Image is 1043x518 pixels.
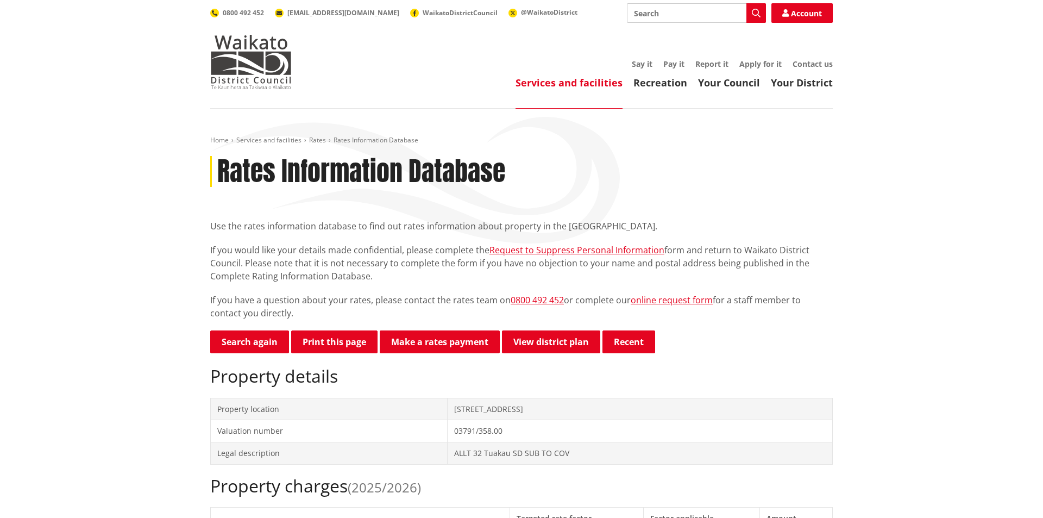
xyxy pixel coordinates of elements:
[210,366,833,386] h2: Property details
[633,76,687,89] a: Recreation
[348,478,421,496] span: (2025/2026)
[423,8,498,17] span: WaikatoDistrictCouncil
[448,420,833,442] td: 03791/358.00
[211,420,448,442] td: Valuation number
[602,330,655,353] button: Recent
[211,398,448,420] td: Property location
[275,8,399,17] a: [EMAIL_ADDRESS][DOMAIN_NAME]
[210,35,292,89] img: Waikato District Council - Te Kaunihera aa Takiwaa o Waikato
[210,476,833,496] h2: Property charges
[739,59,782,69] a: Apply for it
[210,220,833,233] p: Use the rates information database to find out rates information about property in the [GEOGRAPHI...
[511,294,564,306] a: 0800 492 452
[410,8,498,17] a: WaikatoDistrictCouncil
[793,59,833,69] a: Contact us
[210,135,229,145] a: Home
[210,294,833,320] p: If you have a question about your rates, please contact the rates team on or complete our for a s...
[695,59,728,69] a: Report it
[627,3,766,23] input: Search input
[217,156,505,188] h1: Rates Information Database
[287,8,399,17] span: [EMAIL_ADDRESS][DOMAIN_NAME]
[489,244,664,256] a: Request to Suppress Personal Information
[771,76,833,89] a: Your District
[502,330,600,353] a: View district plan
[521,8,577,17] span: @WaikatoDistrict
[210,136,833,145] nav: breadcrumb
[508,8,577,17] a: @WaikatoDistrict
[210,244,833,283] p: If you would like your details made confidential, please complete the form and return to Waikato ...
[291,330,378,353] button: Print this page
[223,8,264,17] span: 0800 492 452
[210,330,289,353] a: Search again
[334,135,418,145] span: Rates Information Database
[663,59,684,69] a: Pay it
[698,76,760,89] a: Your Council
[380,330,500,353] a: Make a rates payment
[448,398,833,420] td: [STREET_ADDRESS]
[516,76,623,89] a: Services and facilities
[309,135,326,145] a: Rates
[448,442,833,464] td: ALLT 32 Tuakau SD SUB TO COV
[211,442,448,464] td: Legal description
[771,3,833,23] a: Account
[631,294,713,306] a: online request form
[210,8,264,17] a: 0800 492 452
[632,59,652,69] a: Say it
[236,135,301,145] a: Services and facilities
